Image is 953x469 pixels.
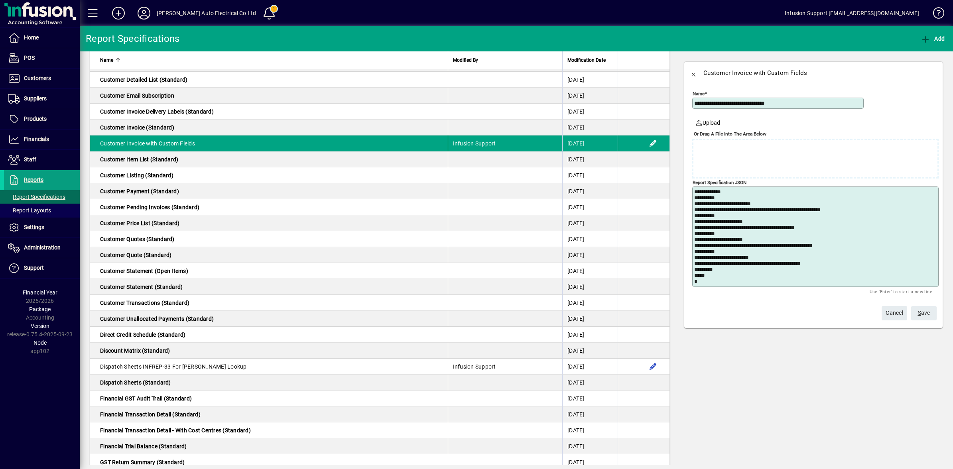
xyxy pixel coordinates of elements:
td: [DATE] [562,359,618,375]
a: Knowledge Base [927,2,943,27]
td: [DATE] [562,183,618,199]
mat-label: Report Specification JSON [693,180,746,185]
span: Customer Quotes (Standard) [100,236,175,242]
td: [DATE] [562,72,618,88]
td: [DATE] [562,120,618,135]
span: Customer Unallocated Payments (Standard) [100,316,214,322]
span: Customer Statement (Standard) [100,284,183,290]
span: Financial Trial Balance (Standard) [100,443,187,449]
span: Customer Invoice Delivery Labels (Standard) [100,108,214,115]
td: [DATE] [562,438,618,454]
a: Financials [4,130,80,149]
span: Customer Quote (Standard) [100,252,171,258]
td: [DATE] [562,343,618,359]
span: Modified By [453,56,478,65]
td: [DATE] [562,167,618,183]
a: Suppliers [4,89,80,109]
td: [DATE] [562,391,618,406]
span: Customer Statement (Open Items) [100,268,188,274]
td: [DATE] [562,135,618,151]
a: Customers [4,69,80,88]
span: Add [921,35,945,42]
span: Staff [24,156,36,163]
td: [DATE] [562,247,618,263]
span: Support [24,265,44,271]
button: Save [911,306,937,320]
td: [DATE] [562,311,618,327]
span: S [918,310,921,316]
button: Profile [131,6,157,20]
td: [DATE] [562,279,618,295]
a: POS [4,48,80,68]
div: Infusion Support [EMAIL_ADDRESS][DOMAIN_NAME] [785,7,919,20]
span: Upload [695,119,720,127]
td: [DATE] [562,88,618,104]
span: Cancel [886,306,903,320]
span: Customer Payment (Standard) [100,188,179,194]
span: Infusion Support [453,140,496,147]
span: GST Return Summary (Standard) [100,459,185,465]
span: Dispatch Sheets INFREP-33 For [PERSON_NAME] Lookup [100,363,247,370]
mat-label: Name [693,91,705,96]
span: Financial Transaction Detail (Standard) [100,411,201,418]
span: Reports [24,177,43,183]
div: Customer Invoice with Custom Fields [703,67,807,79]
a: Staff [4,150,80,170]
button: Back [684,63,703,82]
mat-hint: Use 'Enter' to start a new line [870,287,932,296]
span: Administration [24,244,61,251]
td: [DATE] [562,151,618,167]
span: Name [100,56,113,65]
td: [DATE] [562,215,618,231]
span: Settings [24,224,44,230]
span: Financial GST Audit Trail (Standard) [100,395,192,402]
span: Products [24,116,47,122]
a: Products [4,109,80,129]
td: [DATE] [562,199,618,215]
span: Infusion Support [453,363,496,370]
span: Customer Listing (Standard) [100,172,173,179]
span: Customer Transactions (Standard) [100,300,189,306]
span: Report Specifications [8,194,65,200]
td: [DATE] [562,406,618,422]
span: Customer Invoice (Standard) [100,124,174,131]
button: Add [919,31,947,46]
td: [DATE] [562,327,618,343]
button: Cancel [882,306,907,320]
td: [DATE] [562,231,618,247]
td: [DATE] [562,375,618,391]
span: POS [24,55,35,61]
span: Home [24,34,39,41]
td: [DATE] [562,104,618,120]
div: Name [100,56,443,65]
a: Administration [4,238,80,258]
span: Financial Transaction Detail - With Cost Centres (Standard) [100,427,251,434]
span: Customer Item List (Standard) [100,156,178,163]
a: Settings [4,218,80,237]
a: Support [4,258,80,278]
span: Suppliers [24,95,47,102]
button: Add [106,6,131,20]
a: Report Specifications [4,190,80,204]
span: Discount Matrix (Standard) [100,347,170,354]
span: Modification Date [567,56,606,65]
span: Dispatch Sheets (Standard) [100,379,171,386]
span: Financials [24,136,49,142]
span: Customer Invoice with Custom Fields [100,140,195,147]
a: Home [4,28,80,48]
span: Financial Year [23,289,57,296]
span: Package [29,306,51,312]
span: Customer Pending Invoices (Standard) [100,204,199,210]
span: Direct Credit Schedule (Standard) [100,332,185,338]
span: Report Layouts [8,207,51,214]
div: [PERSON_NAME] Auto Electrical Co Ltd [157,7,256,20]
a: Report Layouts [4,204,80,217]
span: Version [31,323,49,329]
td: [DATE] [562,422,618,438]
span: Customers [24,75,51,81]
span: ave [918,306,930,320]
span: Customer Email Subscription [100,92,174,99]
span: Customer Detailed List (Standard) [100,77,187,83]
span: Customer Price List (Standard) [100,220,180,226]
